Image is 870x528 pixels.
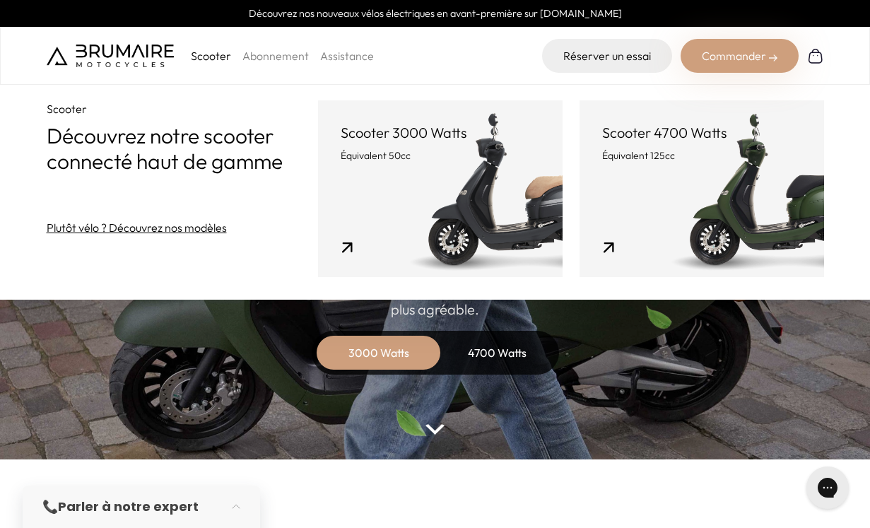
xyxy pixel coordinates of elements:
img: Brumaire Motocycles [47,45,174,67]
p: Scooter [191,47,231,64]
p: Scooter 4700 Watts [602,123,801,143]
div: Commander [681,39,799,73]
a: Scooter 3000 Watts Équivalent 50cc [318,100,563,277]
img: right-arrow-2.png [769,54,777,62]
iframe: Gorgias live chat messenger [799,462,856,514]
p: Scooter 3000 Watts [341,123,540,143]
a: Assistance [320,49,374,63]
p: Équivalent 50cc [341,148,540,163]
div: 3000 Watts [322,336,435,370]
div: 4700 Watts [441,336,554,370]
p: Scooter [47,100,318,117]
img: arrow-bottom.png [425,424,444,435]
p: Découvrez notre scooter connecté haut de gamme [47,123,318,174]
a: Abonnement [242,49,309,63]
a: Plutôt vélo ? Découvrez nos modèles [47,219,227,236]
p: Équivalent 125cc [602,148,801,163]
a: Réserver un essai [542,39,672,73]
img: Panier [807,47,824,64]
a: Scooter 4700 Watts Équivalent 125cc [580,100,824,277]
